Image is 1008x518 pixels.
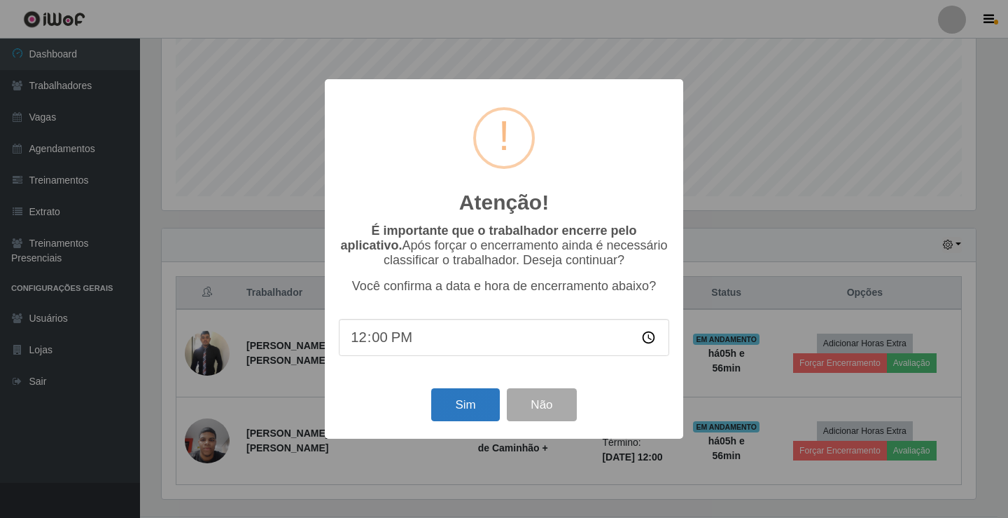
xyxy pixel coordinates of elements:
[340,224,636,252] b: É importante que o trabalhador encerre pelo aplicativo.
[339,224,669,268] p: Após forçar o encerramento ainda é necessário classificar o trabalhador. Deseja continuar?
[339,279,669,294] p: Você confirma a data e hora de encerramento abaixo?
[507,388,576,421] button: Não
[459,190,549,215] h2: Atenção!
[431,388,499,421] button: Sim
